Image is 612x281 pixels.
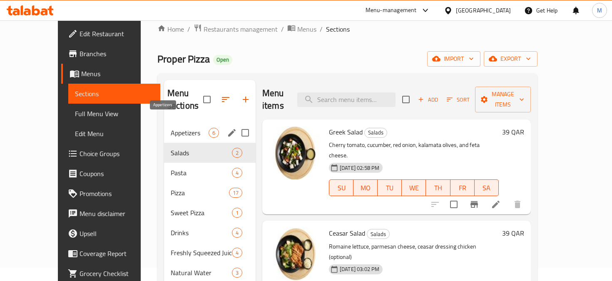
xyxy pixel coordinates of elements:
span: Manage items [482,89,524,110]
span: 2 [232,149,242,157]
span: Add [417,95,439,104]
h6: 39 QAR [502,126,524,138]
input: search [297,92,396,107]
span: Open [213,56,232,63]
div: Sweet Pizza1 [164,203,256,223]
span: Salads [367,229,389,239]
div: Pizza17 [164,183,256,203]
div: Salads2 [164,143,256,163]
span: 17 [229,189,242,197]
a: Menus [287,24,316,35]
span: Pasta [171,168,232,178]
span: Branches [80,49,153,59]
nav: breadcrumb [157,24,537,35]
button: Manage items [475,87,531,112]
span: Salads [365,128,387,137]
div: Pasta4 [164,163,256,183]
span: M [597,6,602,15]
span: export [490,54,531,64]
button: export [484,51,537,67]
a: Full Menu View [68,104,160,124]
span: Restaurants management [204,24,278,34]
span: Menu disclaimer [80,209,153,219]
p: Cherry tomato, cucumber, red onion, kalamata olives, and feta cheese. [329,140,499,161]
span: TU [381,182,398,194]
span: SU [333,182,350,194]
span: Proper Pizza [157,50,210,68]
a: Choice Groups [61,144,160,164]
span: 1 [232,209,242,217]
a: Edit Restaurant [61,24,160,44]
span: 4 [232,229,242,237]
span: Select section [397,91,415,108]
span: Greek Salad [329,126,363,138]
button: delete [508,194,527,214]
span: Appetizers [171,128,209,138]
p: Romaine lettuce, parmesan cheese, ceasar dressing chicken (optional) [329,241,499,262]
button: import [427,51,480,67]
span: Upsell [80,229,153,239]
span: [DATE] 02:58 PM [336,164,383,172]
span: 6 [209,129,219,137]
span: [DATE] 03:02 PM [336,265,383,273]
img: Greek Salad [269,126,322,179]
span: Ceasar Salad [329,227,365,239]
button: Add [415,93,441,106]
button: Sort [445,93,472,106]
span: Full Menu View [75,109,153,119]
a: Edit menu item [491,199,501,209]
span: Sections [75,89,153,99]
span: Coupons [80,169,153,179]
span: Natural Water [171,268,232,278]
span: TH [429,182,447,194]
a: Upsell [61,224,160,244]
span: 3 [232,269,242,277]
span: Edit Restaurant [80,29,153,39]
button: MO [353,179,378,196]
span: Grocery Checklist [80,269,153,279]
span: FR [454,182,471,194]
span: Pizza [171,188,229,198]
span: 4 [232,169,242,177]
a: Coupons [61,164,160,184]
a: Promotions [61,184,160,204]
h2: Menu items [262,87,287,112]
button: WE [402,179,426,196]
span: Sections [326,24,350,34]
span: Edit Menu [75,129,153,139]
span: Salads [171,148,232,158]
span: Promotions [80,189,153,199]
li: / [320,24,323,34]
div: Appetizers6edit [164,123,256,143]
a: Home [157,24,184,34]
span: WE [405,182,423,194]
div: Freshly Squeezed Juices4 [164,243,256,263]
div: items [232,208,242,218]
span: Menus [81,69,153,79]
a: Restaurants management [194,24,278,35]
span: Sweet Pizza [171,208,232,218]
a: Sections [68,84,160,104]
span: 4 [232,249,242,257]
button: TH [426,179,450,196]
div: Open [213,55,232,65]
span: Choice Groups [80,149,153,159]
span: Menus [297,24,316,34]
img: Ceasar Salad [269,227,322,281]
div: Drinks4 [164,223,256,243]
a: Edit Menu [68,124,160,144]
li: / [281,24,284,34]
span: Coverage Report [80,249,153,259]
a: Menu disclaimer [61,204,160,224]
span: MO [357,182,374,194]
span: Add item [415,93,441,106]
div: Salads [364,128,387,138]
a: Coverage Report [61,244,160,264]
button: Branch-specific-item [464,194,484,214]
span: Sort items [441,93,475,106]
span: Drinks [171,228,232,238]
a: Branches [61,44,160,64]
a: Menus [61,64,160,84]
span: SA [478,182,495,194]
